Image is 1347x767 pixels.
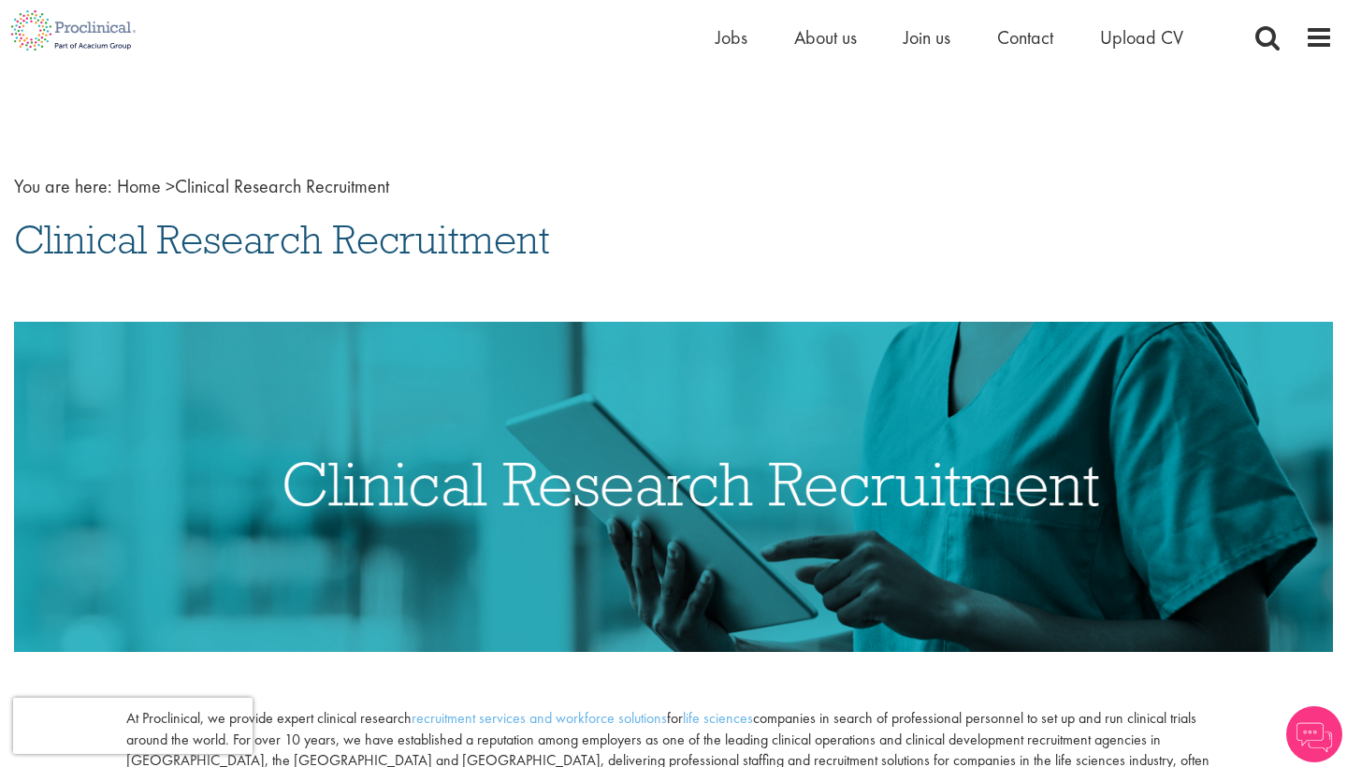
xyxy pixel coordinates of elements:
[117,174,161,198] a: breadcrumb link to Home
[14,322,1333,652] img: Clinical Research Recruitment
[904,25,950,50] a: Join us
[683,708,753,728] a: life sciences
[997,25,1053,50] a: Contact
[14,174,112,198] span: You are here:
[412,708,667,728] a: recruitment services and workforce solutions
[1286,706,1342,762] img: Chatbot
[1100,25,1183,50] a: Upload CV
[13,698,253,754] iframe: reCAPTCHA
[716,25,747,50] a: Jobs
[14,214,550,265] span: Clinical Research Recruitment
[166,174,175,198] span: >
[794,25,857,50] a: About us
[117,174,389,198] span: Clinical Research Recruitment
